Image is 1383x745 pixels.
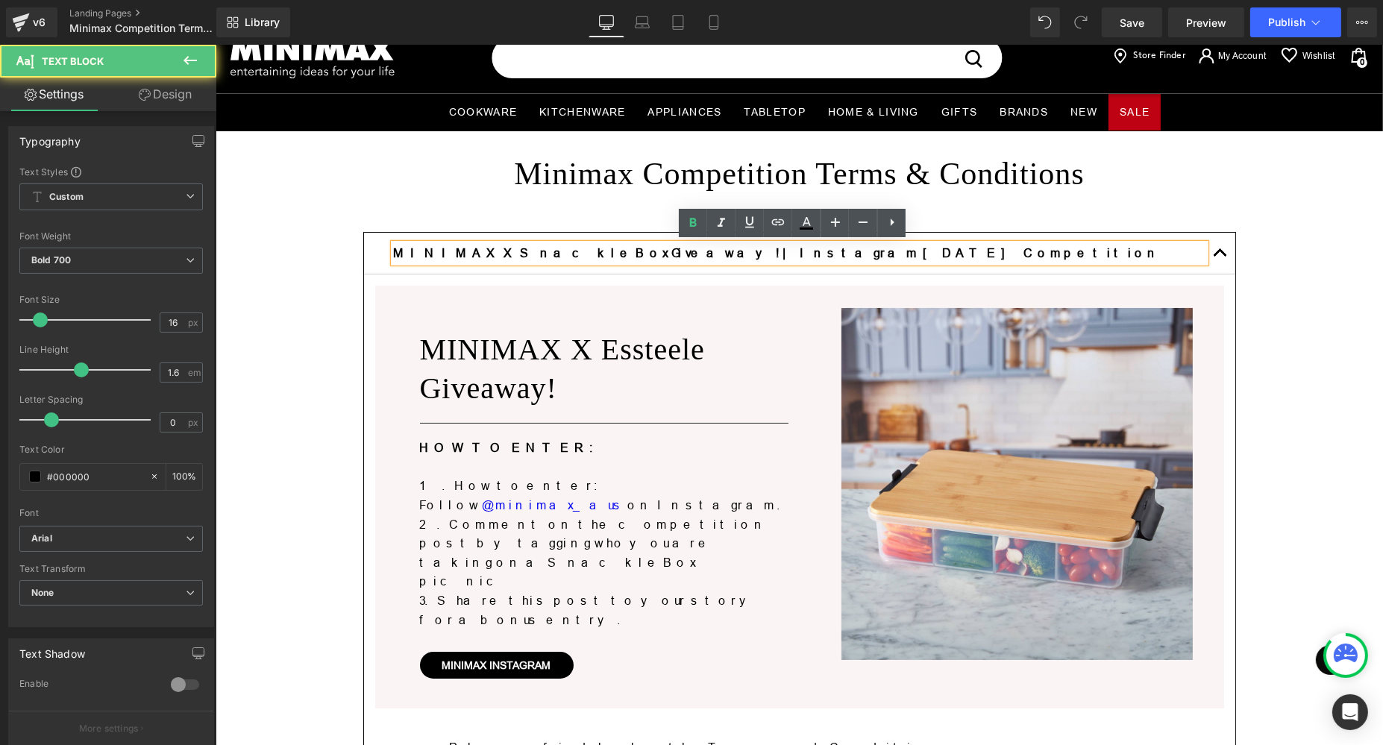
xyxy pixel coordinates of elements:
span: Store Finder [918,7,970,15]
h1: Minimax Competition Terms & Conditions [148,109,1020,150]
div: % [166,464,202,490]
a: Kitchenware [313,49,421,86]
button: Undo [1030,7,1060,37]
div: Text Transform [19,564,203,574]
a: Brands [773,49,844,86]
b: Custom [49,191,84,204]
div: Text Color [19,444,203,455]
a: 0 [1134,5,1152,16]
strong: HOW TO ENTER: [204,396,381,409]
div: Typography [19,127,81,148]
span: Save [1120,15,1144,31]
div: Font Weight [19,231,203,242]
span: Text Block [42,55,104,67]
a: Landing Pages [69,7,241,19]
span: px [188,318,201,327]
a: Cookware [222,49,313,86]
span: px [188,418,201,427]
input: Color [47,468,142,485]
div: Text Shadow [19,639,85,660]
a: Design [111,78,219,111]
b: None [31,587,54,598]
span: Wishlist [1087,6,1120,17]
b: MINIMAX X SnackleBox Giveaway! | Instagram [DATE] Competition [178,201,946,215]
span: 0 [1141,13,1152,23]
a: Laptop [624,7,660,37]
a: Wishlist [1087,5,1120,18]
a: Appliances [421,49,517,86]
span: Preview [1186,15,1226,31]
a: @minimax_aus [266,453,412,467]
i: Arial [31,532,52,545]
p: More settings [79,722,139,735]
div: Open Intercom Messenger [1332,694,1368,730]
span: Library [245,16,280,29]
div: Line Height [19,345,203,355]
div: Letter Spacing [19,394,203,405]
a: Home & Living [601,49,715,86]
span: MINIMAX INSTAGRAM [227,614,336,626]
b: Bold 700 [31,254,71,265]
p: 3. Share this post to your story for a bonus entry. [204,547,573,585]
a: New Library [216,7,290,37]
span: My Account [1003,5,1050,16]
a: My Account [982,2,1050,20]
p: 1. How to enter: Follow on Instagram. [204,432,573,470]
a: Tablet [660,7,696,37]
a: Tabletop [517,49,600,86]
h1: MINIMAX X Essteele Giveaway! [204,286,573,363]
a: Mobile [696,7,732,37]
a: v6 [6,7,57,37]
a: Preview [1168,7,1244,37]
a: MINIMAX INSTAGRAM [204,607,358,634]
button: Publish [1250,7,1341,37]
div: Font [19,508,203,518]
div: Font Size [19,295,203,305]
a: Desktop [589,7,624,37]
span: Minimax Competition Terms & Conditions [69,22,213,34]
span: Publish [1268,16,1305,28]
div: Text Styles [19,166,203,177]
p: Please find below the Terms and Conditions [234,694,934,713]
div: Enable [19,678,156,694]
button: More [1347,7,1377,37]
img: MINIMAX X SnackleBox Giveaway! [626,263,978,615]
a: SALE [893,49,945,86]
p: 2. Comment on the competition post by tagging who you are taking on a SnackleBox picnic [204,471,573,547]
a: Store Finder [888,2,981,20]
span: em [188,368,201,377]
button: Redo [1066,7,1096,37]
div: v6 [30,13,48,32]
a: New [844,49,893,86]
a: GIFTS [715,49,774,86]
